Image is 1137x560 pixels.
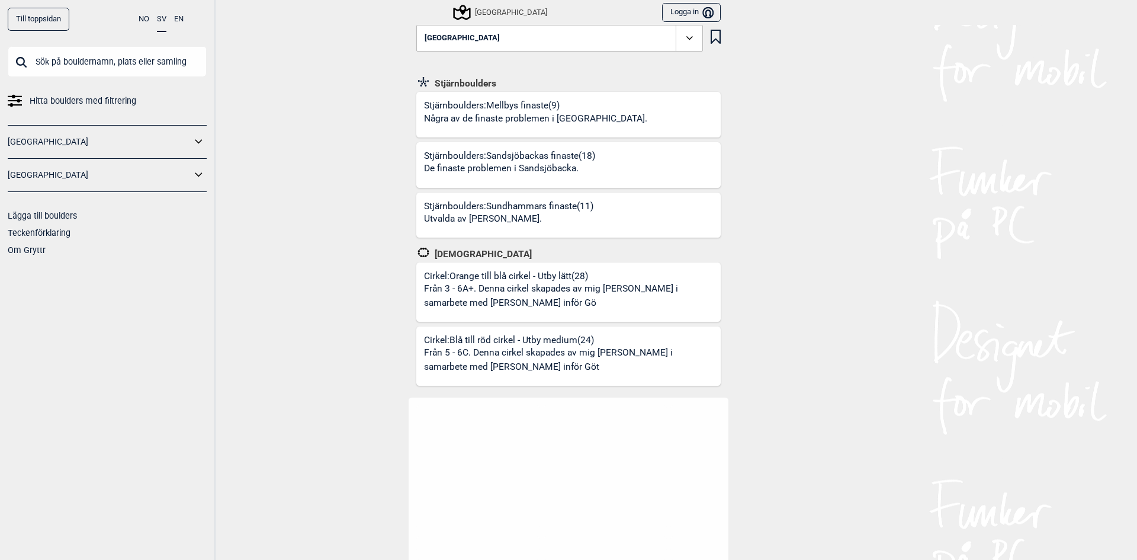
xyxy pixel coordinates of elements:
a: Stjärnboulders:Sandsjöbackas finaste(18)De finaste problemen i Sandsjöbacka. [416,142,721,188]
button: [GEOGRAPHIC_DATA] [416,25,703,52]
a: Till toppsidan [8,8,69,31]
a: Stjärnboulders:Sundhammars finaste(11)Utvalda av [PERSON_NAME]. [416,193,721,238]
a: [GEOGRAPHIC_DATA] [8,133,191,151]
p: Några av de finaste problemen i [GEOGRAPHIC_DATA]. [424,112,647,126]
p: Från 3 - 6A+. Denna cirkel skapades av mig [PERSON_NAME] i samarbete med [PERSON_NAME] inför Gö [424,282,717,310]
div: Cirkel: Blå till röd cirkel - Utby medium (24) [424,334,721,386]
button: NO [139,8,149,31]
div: Stjärnboulders: Sandsjöbackas finaste (18) [424,150,595,188]
a: Lägga till boulders [8,211,77,220]
a: Cirkel:Orange till blå cirkel - Utby lätt(28)Från 3 - 6A+. Denna cirkel skapades av mig [PERSON_N... [416,263,721,322]
a: Teckenförklaring [8,228,70,238]
div: [GEOGRAPHIC_DATA] [455,5,547,20]
button: Logga in [662,3,721,23]
a: [GEOGRAPHIC_DATA] [8,167,191,184]
span: [DEMOGRAPHIC_DATA] [431,248,532,260]
a: Om Gryttr [8,245,46,255]
span: Hitta boulders med filtrering [30,92,136,110]
div: Cirkel: Orange till blå cirkel - Utby lätt (28) [424,270,721,322]
p: Från 5 - 6C. Denna cirkel skapades av mig [PERSON_NAME] i samarbete med [PERSON_NAME] inför Göt [424,346,717,374]
button: EN [174,8,184,31]
div: Stjärnboulders: Sundhammars finaste (11) [424,200,593,238]
a: Cirkel:Blå till röd cirkel - Utby medium(24)Från 5 - 6C. Denna cirkel skapades av mig [PERSON_NAM... [416,327,721,386]
button: SV [157,8,166,32]
span: [GEOGRAPHIC_DATA] [425,34,500,43]
p: Utvalda av [PERSON_NAME]. [424,212,590,226]
span: Stjärnboulders [431,78,496,89]
a: Stjärnboulders:Mellbys finaste(9)Några av de finaste problemen i [GEOGRAPHIC_DATA]. [416,92,721,137]
input: Sök på bouldernamn, plats eller samling [8,46,207,77]
a: Hitta boulders med filtrering [8,92,207,110]
p: De finaste problemen i Sandsjöbacka. [424,162,592,175]
div: Stjärnboulders: Mellbys finaste (9) [424,100,651,137]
